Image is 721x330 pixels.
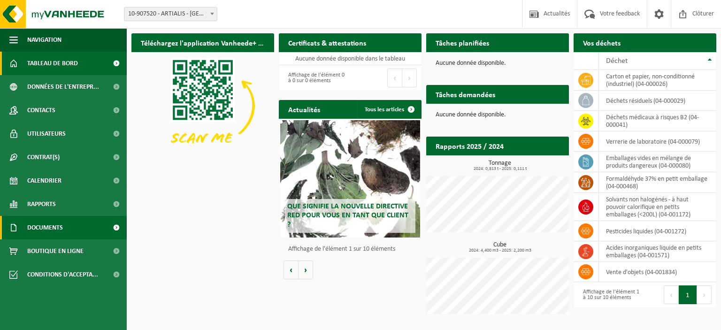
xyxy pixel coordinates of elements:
button: Next [402,69,417,87]
p: Aucune donnée disponible. [436,60,560,67]
h2: Téléchargez l'application Vanheede+ maintenant! [131,33,274,52]
span: 10-907520 - ARTIALIS - LIÈGE [124,8,217,21]
img: Download de VHEPlus App [131,52,274,159]
button: Previous [387,69,402,87]
span: Rapports [27,192,56,216]
span: 2024: 0,813 t - 2025: 0,111 t [431,167,569,171]
h3: Tonnage [431,160,569,171]
span: Calendrier [27,169,61,192]
a: Tous les articles [357,100,421,119]
span: Déchet [606,57,628,65]
span: Contrat(s) [27,146,60,169]
div: Affichage de l'élément 1 à 10 sur 10 éléments [578,284,640,305]
td: Aucune donnée disponible dans le tableau [279,52,422,65]
td: formaldéhyde 37% en petit emballage (04-000468) [599,172,716,193]
td: déchets médicaux à risques B2 (04-000041) [599,111,716,131]
h3: Cube [431,242,569,253]
h2: Actualités [279,100,330,118]
td: verrerie de laboratoire (04-000079) [599,131,716,152]
td: pesticides liquides (04-001272) [599,221,716,241]
td: déchets résiduels (04-000029) [599,91,716,111]
span: Données de l'entrepr... [27,75,99,99]
td: acides inorganiques liquide en petits emballages (04-001571) [599,241,716,262]
button: Next [697,285,712,304]
span: Navigation [27,28,61,52]
a: Consulter les rapports [487,155,568,174]
span: 2024: 4,400 m3 - 2025: 2,200 m3 [431,248,569,253]
a: Que signifie la nouvelle directive RED pour vous en tant que client ? [280,120,420,238]
button: Volgende [299,261,313,279]
span: Boutique en ligne [27,239,84,263]
h2: Vos déchets [574,33,630,52]
span: Conditions d'accepta... [27,263,98,286]
span: Tableau de bord [27,52,78,75]
td: solvants non halogénés - à haut pouvoir calorifique en petits emballages (<200L) (04-001172) [599,193,716,221]
td: vente d'objets (04-001834) [599,262,716,282]
td: emballages vides en mélange de produits dangereux (04-000080) [599,152,716,172]
span: Que signifie la nouvelle directive RED pour vous en tant que client ? [287,203,408,228]
button: Previous [664,285,679,304]
span: Contacts [27,99,55,122]
span: Utilisateurs [27,122,66,146]
p: Aucune donnée disponible. [436,112,560,118]
h2: Tâches planifiées [426,33,499,52]
span: 10-907520 - ARTIALIS - LIÈGE [124,7,217,21]
span: Documents [27,216,63,239]
button: 1 [679,285,697,304]
p: Affichage de l'élément 1 sur 10 éléments [288,246,417,253]
td: carton et papier, non-conditionné (industriel) (04-000026) [599,70,716,91]
h2: Tâches demandées [426,85,505,103]
h2: Certificats & attestations [279,33,376,52]
div: Affichage de l'élément 0 à 0 sur 0 éléments [284,68,345,88]
h2: Rapports 2025 / 2024 [426,137,513,155]
button: Vorige [284,261,299,279]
